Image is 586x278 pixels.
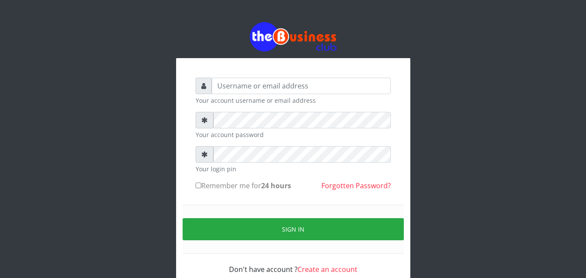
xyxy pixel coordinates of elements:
label: Remember me for [196,180,291,191]
input: Remember me for24 hours [196,183,201,188]
small: Your login pin [196,164,391,173]
a: Create an account [298,265,357,274]
div: Don't have account ? [196,254,391,275]
small: Your account username or email address [196,96,391,105]
input: Username or email address [212,78,391,94]
a: Forgotten Password? [321,181,391,190]
b: 24 hours [261,181,291,190]
button: Sign in [183,218,404,240]
small: Your account password [196,130,391,139]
